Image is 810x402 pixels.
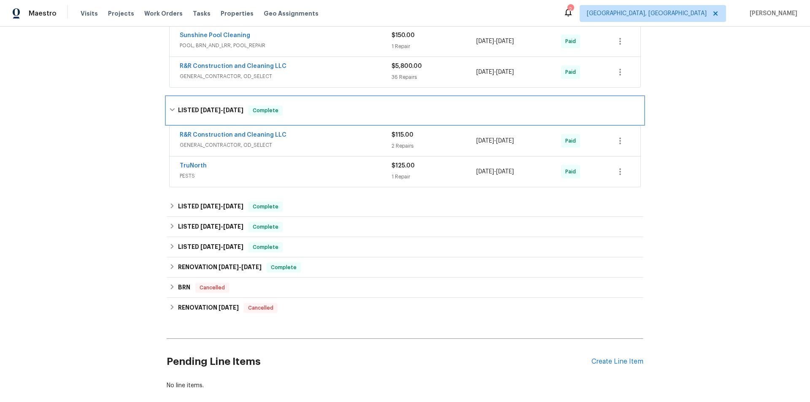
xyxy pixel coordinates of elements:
[249,243,282,251] span: Complete
[391,163,415,169] span: $125.00
[180,32,250,38] a: Sunshine Pool Cleaning
[200,224,243,229] span: -
[565,137,579,145] span: Paid
[476,68,514,76] span: -
[196,283,228,292] span: Cancelled
[144,9,183,18] span: Work Orders
[476,167,514,176] span: -
[391,42,476,51] div: 1 Repair
[180,141,391,149] span: GENERAL_CONTRACTOR, OD_SELECT
[178,283,190,293] h6: BRN
[565,167,579,176] span: Paid
[746,9,797,18] span: [PERSON_NAME]
[167,97,643,124] div: LISTED [DATE]-[DATE]Complete
[200,244,243,250] span: -
[565,68,579,76] span: Paid
[476,137,514,145] span: -
[223,224,243,229] span: [DATE]
[180,41,391,50] span: POOL, BRN_AND_LRR, POOL_REPAIR
[565,37,579,46] span: Paid
[167,197,643,217] div: LISTED [DATE]-[DATE]Complete
[249,202,282,211] span: Complete
[108,9,134,18] span: Projects
[180,63,286,69] a: R&R Construction and Cleaning LLC
[180,132,286,138] a: R&R Construction and Cleaning LLC
[200,107,221,113] span: [DATE]
[223,107,243,113] span: [DATE]
[476,138,494,144] span: [DATE]
[167,217,643,237] div: LISTED [DATE]-[DATE]Complete
[200,203,221,209] span: [DATE]
[178,303,239,313] h6: RENOVATION
[219,264,262,270] span: -
[391,173,476,181] div: 1 Repair
[167,278,643,298] div: BRN Cancelled
[223,244,243,250] span: [DATE]
[391,142,476,150] div: 2 Repairs
[178,105,243,116] h6: LISTED
[178,202,243,212] h6: LISTED
[245,304,277,312] span: Cancelled
[391,63,422,69] span: $5,800.00
[29,9,57,18] span: Maestro
[180,172,391,180] span: PESTS
[180,72,391,81] span: GENERAL_CONTRACTOR, OD_SELECT
[476,37,514,46] span: -
[219,305,239,310] span: [DATE]
[476,38,494,44] span: [DATE]
[200,244,221,250] span: [DATE]
[223,203,243,209] span: [DATE]
[180,163,207,169] a: TruNorth
[219,264,239,270] span: [DATE]
[249,106,282,115] span: Complete
[264,9,319,18] span: Geo Assignments
[167,298,643,318] div: RENOVATION [DATE]Cancelled
[167,257,643,278] div: RENOVATION [DATE]-[DATE]Complete
[178,222,243,232] h6: LISTED
[178,262,262,272] h6: RENOVATION
[200,203,243,209] span: -
[476,169,494,175] span: [DATE]
[81,9,98,18] span: Visits
[200,107,243,113] span: -
[167,237,643,257] div: LISTED [DATE]-[DATE]Complete
[591,358,643,366] div: Create Line Item
[476,69,494,75] span: [DATE]
[267,263,300,272] span: Complete
[391,73,476,81] div: 36 Repairs
[167,342,591,381] h2: Pending Line Items
[391,132,413,138] span: $115.00
[178,242,243,252] h6: LISTED
[200,224,221,229] span: [DATE]
[496,138,514,144] span: [DATE]
[496,169,514,175] span: [DATE]
[241,264,262,270] span: [DATE]
[193,11,211,16] span: Tasks
[496,69,514,75] span: [DATE]
[249,223,282,231] span: Complete
[567,5,573,13] div: 2
[496,38,514,44] span: [DATE]
[391,32,415,38] span: $150.00
[221,9,254,18] span: Properties
[587,9,707,18] span: [GEOGRAPHIC_DATA], [GEOGRAPHIC_DATA]
[167,381,643,390] div: No line items.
